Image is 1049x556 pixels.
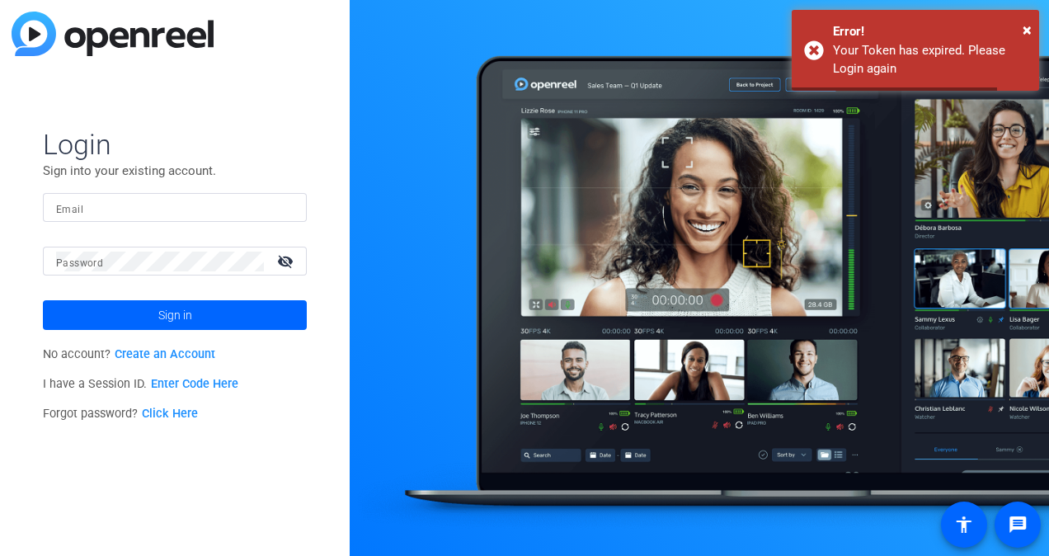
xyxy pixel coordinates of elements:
p: Sign into your existing account. [43,162,307,180]
input: Enter Email Address [56,198,294,218]
a: Click Here [142,407,198,421]
a: Create an Account [115,347,215,361]
span: Login [43,127,307,162]
span: Forgot password? [43,407,198,421]
a: Enter Code Here [151,377,238,391]
span: No account? [43,347,215,361]
div: Your Token has expired. Please Login again [833,41,1027,78]
button: Close [1023,17,1032,42]
img: blue-gradient.svg [12,12,214,56]
mat-icon: visibility_off [267,249,307,273]
button: Sign in [43,300,307,330]
span: Sign in [158,294,192,336]
mat-label: Password [56,257,103,269]
span: I have a Session ID. [43,377,238,391]
mat-icon: accessibility [954,515,974,535]
div: Error! [833,22,1027,41]
span: × [1023,20,1032,40]
mat-label: Email [56,204,83,215]
mat-icon: message [1008,515,1028,535]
